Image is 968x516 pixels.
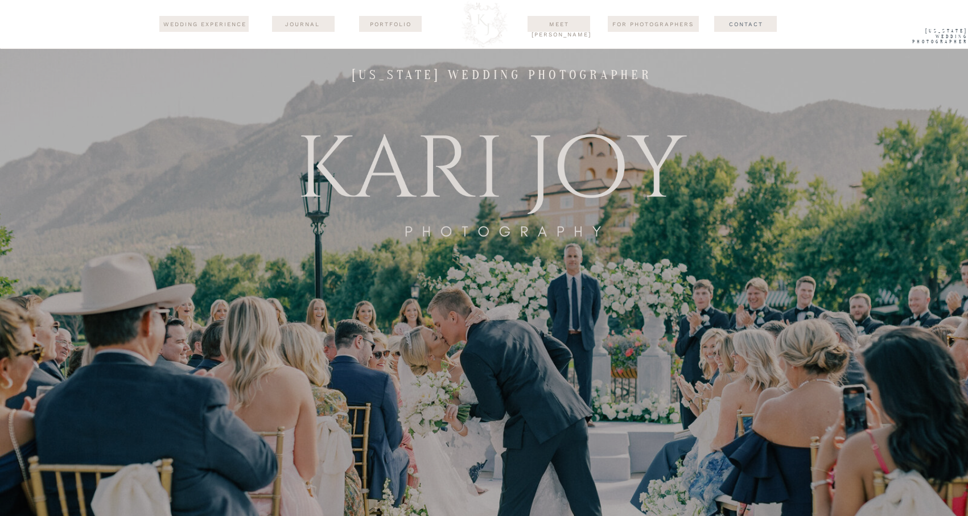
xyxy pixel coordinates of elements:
a: For Photographers [608,19,699,28]
a: [US_STATE] WEdding Photographer [895,28,968,48]
a: journal [275,19,330,28]
a: Meet [PERSON_NAME] [532,19,587,28]
a: Portfolio [363,19,418,28]
a: wedding experience [162,19,248,30]
h1: [US_STATE] wedding photographer [345,67,660,80]
a: Contact [707,19,786,28]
